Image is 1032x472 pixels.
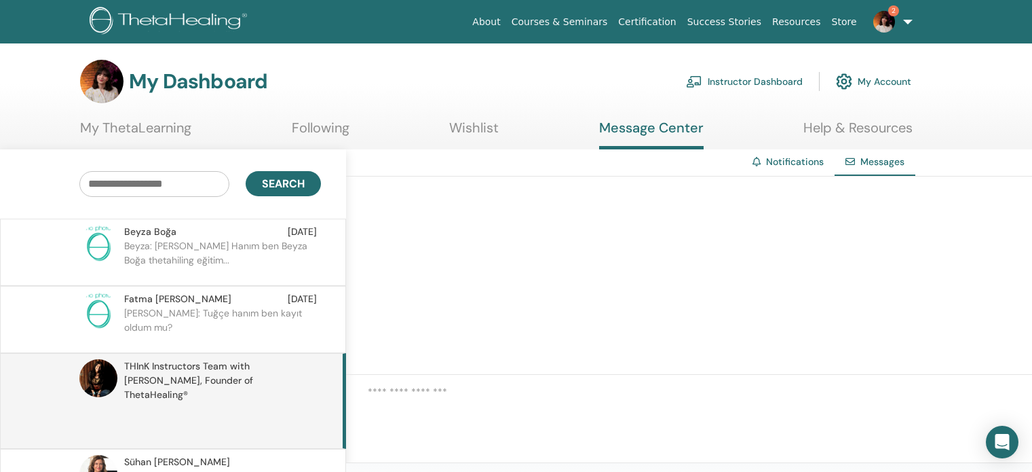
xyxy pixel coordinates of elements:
img: default.jpg [79,359,117,397]
a: Following [292,120,349,146]
a: Instructor Dashboard [686,67,803,96]
p: Beyza: [PERSON_NAME] Hanım ben Beyza Boğa thetahiling eğitim... [124,239,321,280]
a: Message Center [599,120,704,149]
a: Courses & Seminars [506,10,613,35]
a: My Account [836,67,911,96]
a: Success Stories [682,10,767,35]
img: logo.png [90,7,252,37]
span: [DATE] [288,292,317,306]
img: default.jpg [873,11,895,33]
a: Help & Resources [803,120,913,146]
img: default.jpg [80,60,123,103]
a: Notifications [766,156,824,168]
span: THInK Instructors Team with [PERSON_NAME], Founder of ThetaHealing® [124,359,317,402]
a: My ThetaLearning [80,120,191,146]
span: Beyza Boğa [124,225,176,239]
button: Search [246,171,321,196]
img: no-photo.png [79,292,117,330]
span: Fatma [PERSON_NAME] [124,292,231,306]
span: Sühan [PERSON_NAME] [124,455,230,469]
span: Search [262,177,305,191]
span: Messages [860,156,904,168]
a: Store [826,10,862,35]
h3: My Dashboard [129,69,267,94]
a: Resources [767,10,826,35]
span: 2 [888,5,899,16]
span: [DATE] [288,225,317,239]
a: Certification [613,10,681,35]
a: About [467,10,505,35]
p: [PERSON_NAME]: Tuğçe hanım ben kayıt oldum mu? [124,306,321,347]
img: cog.svg [836,70,852,93]
img: chalkboard-teacher.svg [686,75,702,88]
img: no-photo.png [79,225,117,263]
a: Wishlist [449,120,499,146]
div: Open Intercom Messenger [986,426,1018,458]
